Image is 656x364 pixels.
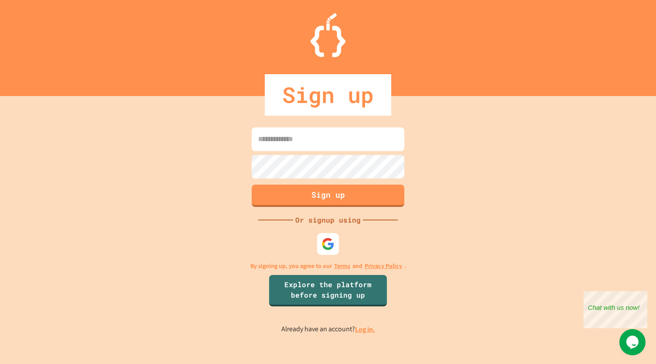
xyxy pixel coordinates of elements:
[269,275,387,306] a: Explore the platform before signing up
[265,74,391,116] div: Sign up
[281,324,375,335] p: Already have an account?
[365,261,402,271] a: Privacy Policy
[311,13,345,57] img: Logo.svg
[584,291,647,328] iframe: chat widget
[334,261,350,271] a: Terms
[252,185,404,207] button: Sign up
[619,329,647,355] iframe: chat widget
[321,237,335,251] img: google-icon.svg
[355,325,375,334] a: Log in.
[250,261,406,271] p: By signing up, you agree to our and .
[293,215,363,225] div: Or signup using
